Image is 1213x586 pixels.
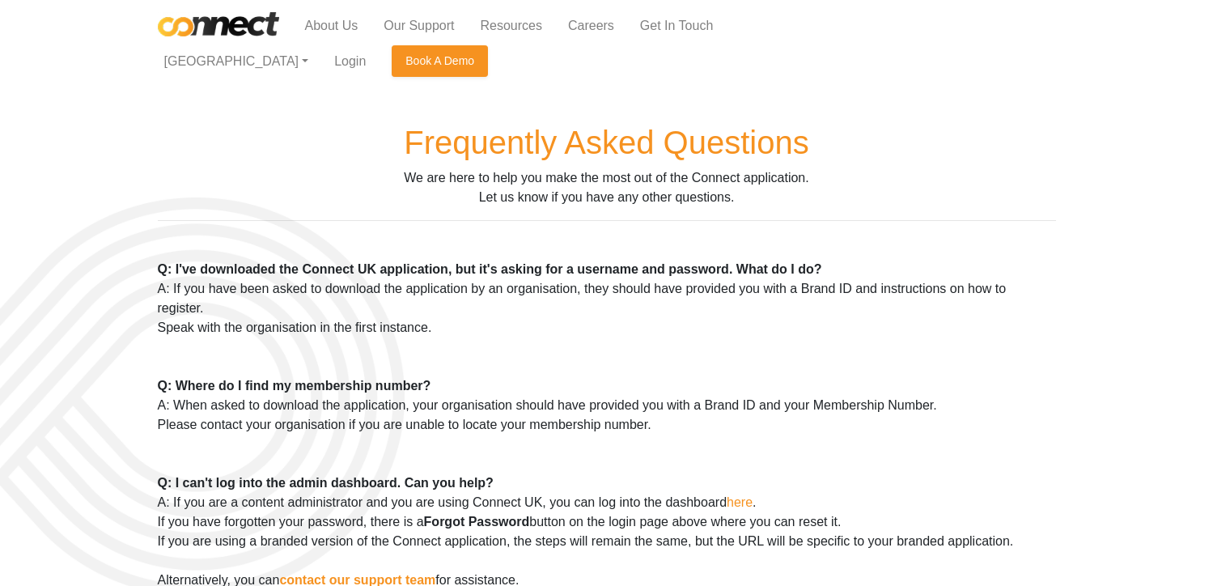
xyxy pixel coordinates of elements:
[321,45,379,78] a: Login
[158,396,1056,435] p: A: When asked to download the application, your organisation should have provided you with a Bran...
[392,45,488,77] a: Book A Demo
[727,495,753,509] a: here
[467,10,554,42] a: Resources
[158,45,322,78] a: [GEOGRAPHIC_DATA]
[158,123,1056,162] h1: Frequently Asked Questions
[424,515,530,529] b: Forgot Password
[158,279,1056,338] p: A: If you have been asked to download the application by an organisation, they should have provid...
[158,476,494,490] b: Q: I can't log into the admin dashboard. Can you help?
[158,168,1056,207] p: We are here to help you make the most out of the Connect application. Let us know if you have any...
[158,379,431,393] b: Q: Where do I find my membership number?
[158,262,822,276] b: Q: I've downloaded the Connect UK application, but it's asking for a username and password. What ...
[555,10,627,42] a: Careers
[371,10,467,42] a: Our Support
[292,10,371,42] a: About Us
[627,10,726,42] a: Get In Touch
